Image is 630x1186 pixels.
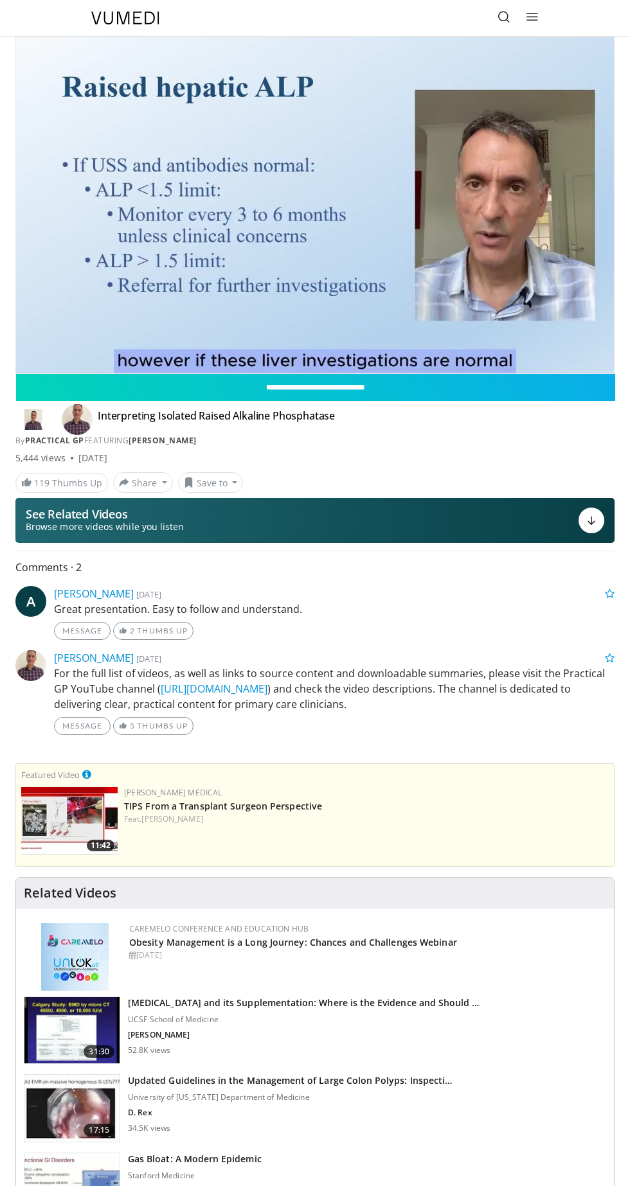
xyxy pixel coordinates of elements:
[24,997,120,1064] img: 4bb25b40-905e-443e-8e37-83f056f6e86e.150x105_q85_crop-smart_upscale.jpg
[128,1108,452,1118] p: D. Rex
[113,622,194,640] a: 2 Thumbs Up
[128,1045,170,1056] p: 52.8K views
[136,589,161,600] small: [DATE]
[15,559,615,576] span: Comments 2
[21,787,118,854] a: 11:42
[128,996,479,1009] h3: [MEDICAL_DATA] and its Supplementation: Where is the Evidence and Should …
[25,435,84,446] a: Practical GP
[26,520,184,533] span: Browse more videos while you listen
[136,653,161,664] small: [DATE]
[87,840,114,851] span: 11:42
[178,472,244,493] button: Save to
[128,1123,170,1133] p: 34.5K views
[54,587,134,601] a: [PERSON_NAME]
[129,936,457,948] a: Obesity Management is a Long Journey: Chances and Challenges Webinar
[34,477,50,489] span: 119
[128,1014,479,1025] p: UCSF School of Medicine
[128,1030,479,1040] p: [PERSON_NAME]
[128,1153,262,1165] h3: Gas Bloat: A Modern Epidemic
[113,472,173,493] button: Share
[124,787,222,798] a: [PERSON_NAME] Medical
[130,626,135,635] span: 2
[54,666,615,712] p: For the full list of videos, as well as links to source content and downloadable summaries, pleas...
[54,717,111,735] a: Message
[15,473,108,493] a: 119 Thumbs Up
[142,813,203,824] a: [PERSON_NAME]
[15,498,615,543] button: See Related Videos Browse more videos while you listen
[15,586,46,617] a: A
[84,1124,114,1137] span: 17:15
[54,601,615,617] p: Great presentation. Easy to follow and understand.
[124,813,609,825] div: Feat.
[128,1074,452,1087] h3: Updated Guidelines in the Management of Large Colon Polyps: Inspecti…
[129,435,197,446] a: [PERSON_NAME]
[21,787,118,854] img: 4003d3dc-4d84-4588-a4af-bb6b84f49ae6.150x105_q85_crop-smart_upscale.jpg
[98,409,335,430] h4: Interpreting Isolated Raised Alkaline Phosphatase
[16,37,614,373] video-js: Video Player
[91,12,159,24] img: VuMedi Logo
[62,404,93,435] img: Avatar
[128,1171,262,1181] p: Stanford Medicine
[24,1074,606,1142] a: 17:15 Updated Guidelines in the Management of Large Colon Polyps: Inspecti… University of [US_STA...
[24,1075,120,1142] img: dfcfcb0d-b871-4e1a-9f0c-9f64970f7dd8.150x105_q85_crop-smart_upscale.jpg
[21,769,80,781] small: Featured Video
[124,800,322,812] a: TIPS From a Transplant Surgeon Perspective
[15,452,66,465] span: 5,444 views
[128,1092,452,1102] p: University of [US_STATE] Department of Medicine
[24,996,606,1065] a: 31:30 [MEDICAL_DATA] and its Supplementation: Where is the Evidence and Should … UCSF School of M...
[161,682,267,696] a: [URL][DOMAIN_NAME]
[129,950,604,961] div: [DATE]
[26,508,184,520] p: See Related Videos
[78,452,107,465] div: [DATE]
[15,409,51,430] img: Practical GP
[24,885,116,901] h4: Related Videos
[15,650,46,681] img: Avatar
[54,622,111,640] a: Message
[129,923,309,934] a: CaReMeLO Conference and Education Hub
[54,651,134,665] a: [PERSON_NAME]
[41,923,109,991] img: 45df64a9-a6de-482c-8a90-ada250f7980c.png.150x105_q85_autocrop_double_scale_upscale_version-0.2.jpg
[113,717,194,735] a: 5 Thumbs Up
[15,435,615,447] div: By FEATURING
[84,1045,114,1058] span: 31:30
[130,721,135,730] span: 5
